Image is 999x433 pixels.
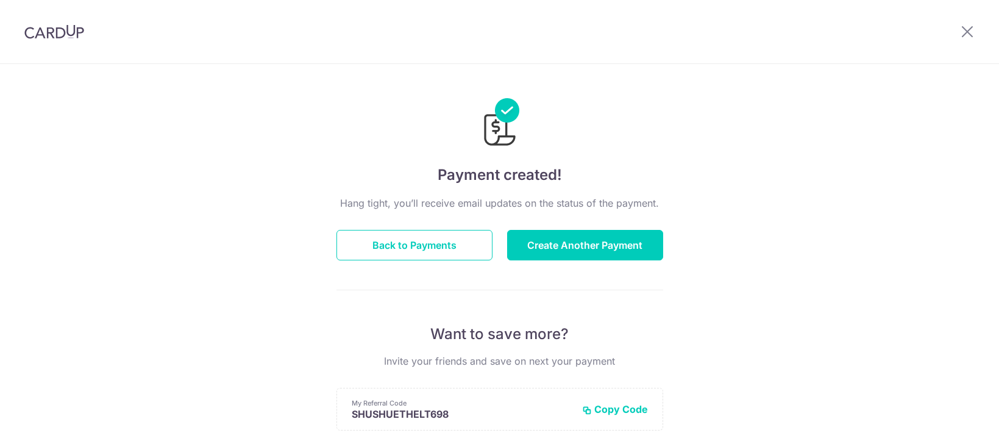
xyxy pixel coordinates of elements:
[336,196,663,210] p: Hang tight, you’ll receive email updates on the status of the payment.
[352,408,572,420] p: SHUSHUETHELT698
[336,324,663,344] p: Want to save more?
[336,164,663,186] h4: Payment created!
[24,24,84,39] img: CardUp
[921,396,987,427] iframe: Opens a widget where you can find more information
[480,98,519,149] img: Payments
[336,354,663,368] p: Invite your friends and save on next your payment
[507,230,663,260] button: Create Another Payment
[336,230,492,260] button: Back to Payments
[582,403,648,415] button: Copy Code
[352,398,572,408] p: My Referral Code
